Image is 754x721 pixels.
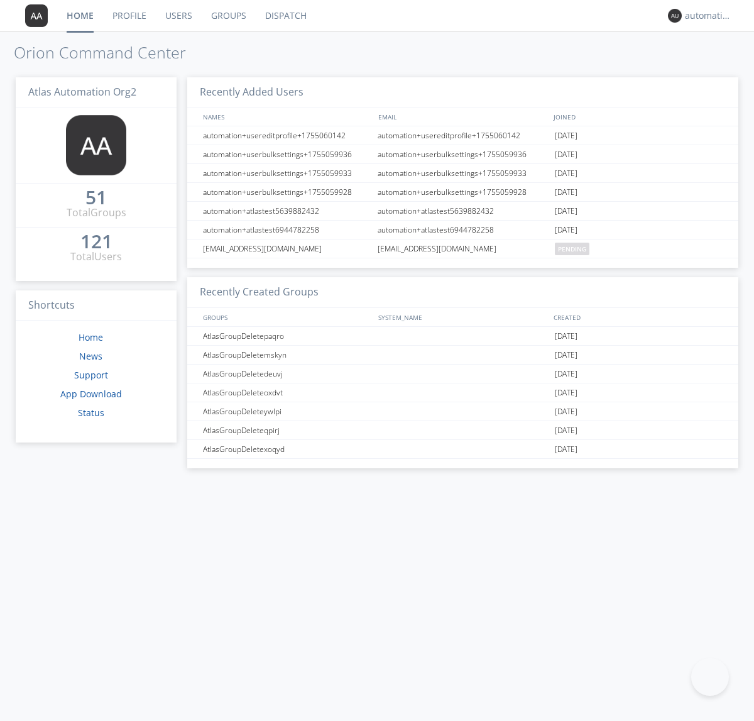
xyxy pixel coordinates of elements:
div: AtlasGroupDeleteywlpi [200,402,374,421]
div: AtlasGroupDeletepaqro [200,327,374,345]
a: automation+atlastest5639882432automation+atlastest5639882432[DATE] [187,202,738,221]
div: NAMES [200,107,372,126]
div: AtlasGroupDeleteoxdvt [200,383,374,402]
div: GROUPS [200,308,372,326]
span: [DATE] [555,327,577,346]
a: Home [79,331,103,343]
div: AtlasGroupDeletexoqyd [200,440,374,458]
div: [EMAIL_ADDRESS][DOMAIN_NAME] [374,239,552,258]
span: [DATE] [555,440,577,459]
div: automation+userbulksettings+1755059936 [200,145,374,163]
a: automation+atlastest6944782258automation+atlastest6944782258[DATE] [187,221,738,239]
div: AtlasGroupDeletemskyn [200,346,374,364]
a: AtlasGroupDeleteywlpi[DATE] [187,402,738,421]
a: Status [78,407,104,419]
iframe: Toggle Customer Support [691,658,729,696]
a: 51 [85,191,107,206]
a: AtlasGroupDeletemskyn[DATE] [187,346,738,365]
div: automation+atlastest5639882432 [374,202,552,220]
span: [DATE] [555,383,577,402]
h3: Shortcuts [16,290,177,321]
div: automation+userbulksettings+1755059936 [374,145,552,163]
div: automation+atlas0009+org2 [685,9,732,22]
span: [DATE] [555,164,577,183]
div: automation+atlastest6944782258 [374,221,552,239]
div: automation+usereditprofile+1755060142 [200,126,374,145]
div: AtlasGroupDeletedeuvj [200,365,374,383]
div: automation+userbulksettings+1755059933 [374,164,552,182]
a: 121 [80,235,112,250]
a: App Download [60,388,122,400]
img: 373638.png [66,115,126,175]
span: pending [555,243,589,255]
a: AtlasGroupDeletexoqyd[DATE] [187,440,738,459]
a: News [79,350,102,362]
a: automation+userbulksettings+1755059936automation+userbulksettings+1755059936[DATE] [187,145,738,164]
div: automation+atlastest5639882432 [200,202,374,220]
h3: Recently Created Groups [187,277,738,308]
div: EMAIL [375,107,550,126]
div: automation+userbulksettings+1755059933 [200,164,374,182]
a: AtlasGroupDeletedeuvj[DATE] [187,365,738,383]
span: [DATE] [555,402,577,421]
div: AtlasGroupDeleteqpirj [200,421,374,439]
span: [DATE] [555,145,577,164]
a: AtlasGroupDeleteqpirj[DATE] [187,421,738,440]
div: 51 [85,191,107,204]
div: automation+usereditprofile+1755060142 [374,126,552,145]
div: SYSTEM_NAME [375,308,550,326]
a: automation+userbulksettings+1755059933automation+userbulksettings+1755059933[DATE] [187,164,738,183]
span: [DATE] [555,421,577,440]
span: Atlas Automation Org2 [28,85,136,99]
div: automation+userbulksettings+1755059928 [200,183,374,201]
span: [DATE] [555,202,577,221]
div: JOINED [550,107,726,126]
span: [DATE] [555,183,577,202]
a: AtlasGroupDeleteoxdvt[DATE] [187,383,738,402]
div: [EMAIL_ADDRESS][DOMAIN_NAME] [200,239,374,258]
a: [EMAIL_ADDRESS][DOMAIN_NAME][EMAIL_ADDRESS][DOMAIN_NAME]pending [187,239,738,258]
h3: Recently Added Users [187,77,738,108]
div: Total Users [70,250,122,264]
img: 373638.png [25,4,48,27]
span: [DATE] [555,221,577,239]
a: automation+usereditprofile+1755060142automation+usereditprofile+1755060142[DATE] [187,126,738,145]
a: Support [74,369,108,381]
span: [DATE] [555,365,577,383]
div: automation+atlastest6944782258 [200,221,374,239]
img: 373638.png [668,9,682,23]
span: [DATE] [555,346,577,365]
div: 121 [80,235,112,248]
div: Total Groups [67,206,126,220]
div: automation+userbulksettings+1755059928 [374,183,552,201]
a: AtlasGroupDeletepaqro[DATE] [187,327,738,346]
a: automation+userbulksettings+1755059928automation+userbulksettings+1755059928[DATE] [187,183,738,202]
div: CREATED [550,308,726,326]
span: [DATE] [555,126,577,145]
